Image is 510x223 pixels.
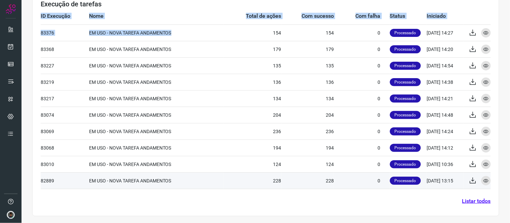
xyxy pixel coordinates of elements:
[89,41,224,57] td: EM USO - NOVA TAREFA ANDAMENTOS
[427,8,464,24] td: Iniciado
[41,156,89,172] td: 83010
[89,57,224,74] td: EM USO - NOVA TAREFA ANDAMENTOS
[89,8,224,24] td: Nome
[41,57,89,74] td: 83227
[390,78,421,86] p: Processado
[41,90,89,107] td: 83217
[390,177,421,185] p: Processado
[7,211,15,219] img: d44150f10045ac5288e451a80f22ca79.png
[41,8,89,24] td: ID Execução
[334,8,390,24] td: Com falha
[427,74,464,90] td: [DATE] 14:38
[281,90,334,107] td: 134
[89,74,224,90] td: EM USO - NOVA TAREFA ANDAMENTOS
[390,144,421,152] p: Processado
[390,160,421,168] p: Processado
[281,107,334,123] td: 204
[224,74,281,90] td: 136
[281,57,334,74] td: 135
[224,90,281,107] td: 134
[89,90,224,107] td: EM USO - NOVA TAREFA ANDAMENTOS
[281,140,334,156] td: 194
[281,74,334,90] td: 136
[41,74,89,90] td: 83219
[334,156,390,172] td: 0
[224,8,281,24] td: Total de ações
[334,41,390,57] td: 0
[89,123,224,140] td: EM USO - NOVA TAREFA ANDAMENTOS
[427,57,464,74] td: [DATE] 14:54
[6,4,16,14] img: Logo
[390,45,421,53] p: Processado
[281,156,334,172] td: 124
[281,123,334,140] td: 236
[281,24,334,41] td: 154
[390,111,421,119] p: Processado
[41,107,89,123] td: 83074
[224,140,281,156] td: 194
[390,62,421,70] p: Processado
[224,172,281,189] td: 228
[89,24,224,41] td: EM USO - NOVA TAREFA ANDAMENTOS
[224,24,281,41] td: 154
[41,41,89,57] td: 83368
[427,90,464,107] td: [DATE] 14:21
[41,24,89,41] td: 83376
[390,29,421,37] p: Processado
[89,172,224,189] td: EM USO - NOVA TAREFA ANDAMENTOS
[41,123,89,140] td: 83069
[224,123,281,140] td: 236
[427,24,464,41] td: [DATE] 14:27
[334,74,390,90] td: 0
[281,8,334,24] td: Com sucesso
[281,172,334,189] td: 228
[427,41,464,57] td: [DATE] 14:20
[334,172,390,189] td: 0
[462,197,491,205] a: Listar todos
[41,172,89,189] td: 82889
[427,156,464,172] td: [DATE] 10:36
[427,172,464,189] td: [DATE] 13:15
[334,123,390,140] td: 0
[427,140,464,156] td: [DATE] 14:12
[224,156,281,172] td: 124
[390,127,421,135] p: Processado
[427,123,464,140] td: [DATE] 14:24
[281,41,334,57] td: 179
[224,57,281,74] td: 135
[41,140,89,156] td: 83068
[89,140,224,156] td: EM USO - NOVA TAREFA ANDAMENTOS
[334,90,390,107] td: 0
[390,8,427,24] td: Status
[224,107,281,123] td: 204
[390,95,421,103] p: Processado
[334,57,390,74] td: 0
[224,41,281,57] td: 179
[89,107,224,123] td: EM USO - NOVA TAREFA ANDAMENTOS
[334,24,390,41] td: 0
[334,140,390,156] td: 0
[334,107,390,123] td: 0
[89,156,224,172] td: EM USO - NOVA TAREFA ANDAMENTOS
[427,107,464,123] td: [DATE] 14:48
